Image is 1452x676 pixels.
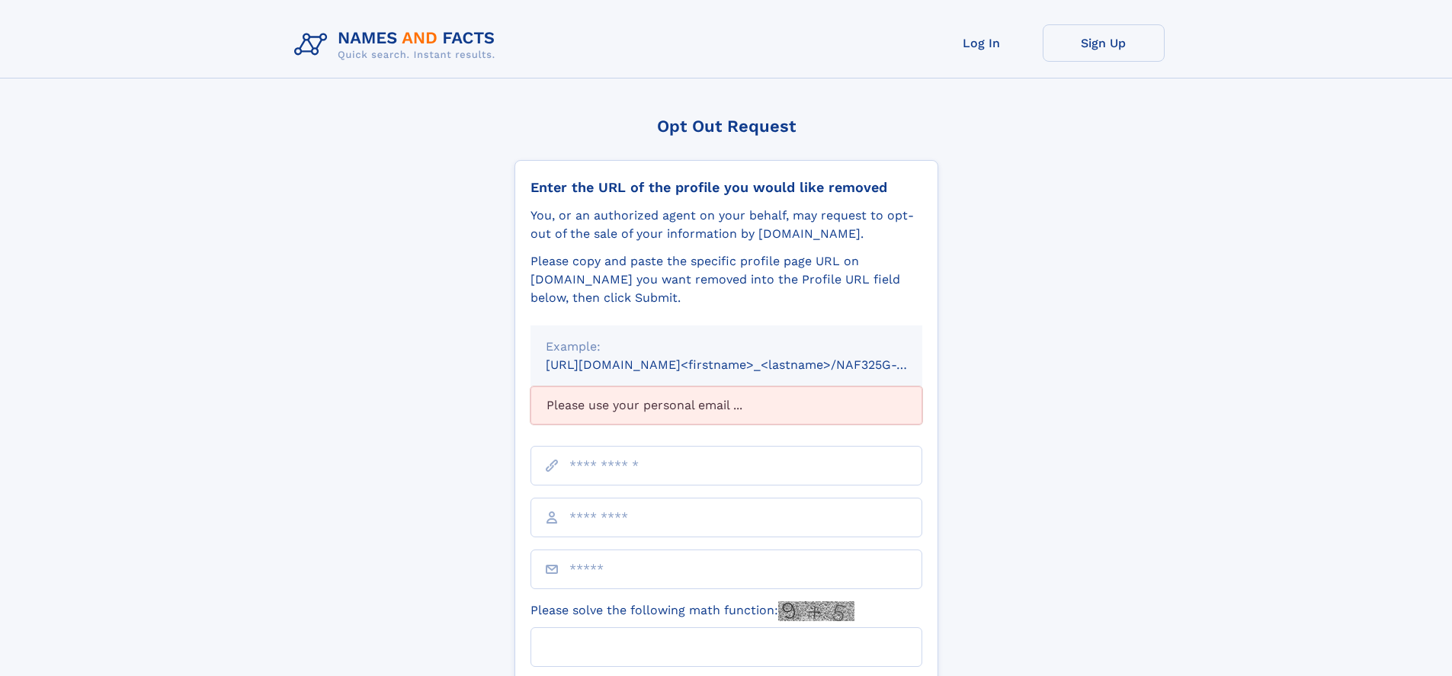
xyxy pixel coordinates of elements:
a: Log In [921,24,1043,62]
a: Sign Up [1043,24,1165,62]
div: Example: [546,338,907,356]
small: [URL][DOMAIN_NAME]<firstname>_<lastname>/NAF325G-xxxxxxxx [546,357,951,372]
div: Enter the URL of the profile you would like removed [530,179,922,196]
img: Logo Names and Facts [288,24,508,66]
div: You, or an authorized agent on your behalf, may request to opt-out of the sale of your informatio... [530,207,922,243]
div: Please copy and paste the specific profile page URL on [DOMAIN_NAME] you want removed into the Pr... [530,252,922,307]
label: Please solve the following math function: [530,601,854,621]
div: Please use your personal email ... [530,386,922,425]
div: Opt Out Request [514,117,938,136]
